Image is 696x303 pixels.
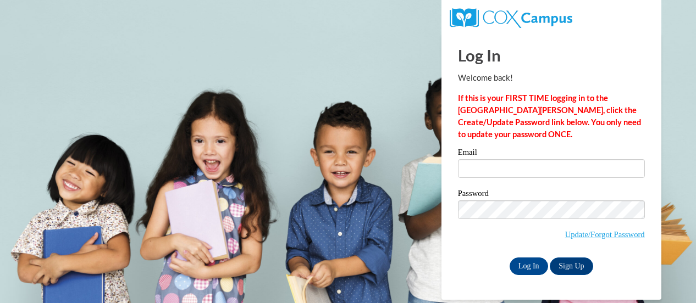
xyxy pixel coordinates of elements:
strong: If this is your FIRST TIME logging in to the [GEOGRAPHIC_DATA][PERSON_NAME], click the Create/Upd... [458,93,641,139]
a: Update/Forgot Password [565,230,645,239]
p: Welcome back! [458,72,645,84]
a: Sign Up [550,257,593,275]
a: COX Campus [450,13,572,22]
img: COX Campus [450,8,572,28]
input: Log In [510,257,548,275]
h1: Log In [458,44,645,66]
label: Password [458,189,645,200]
label: Email [458,148,645,159]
